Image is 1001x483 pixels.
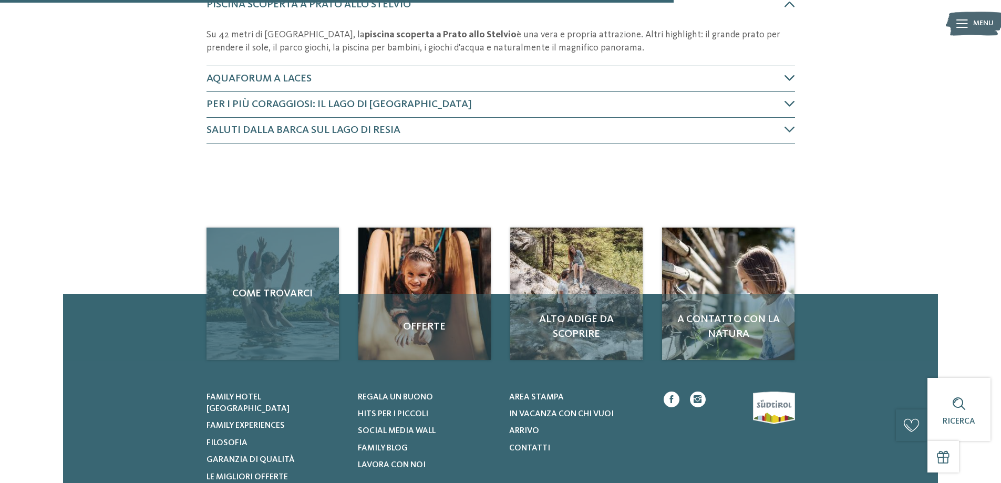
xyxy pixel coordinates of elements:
[358,228,491,360] img: Nuotare nel nostro hotel con piscina in Val Venosta
[207,420,345,431] a: Family experiences
[217,286,328,301] span: Come trovarci
[662,228,794,360] img: Nuotare nel nostro hotel con piscina in Val Venosta
[207,228,339,360] a: Nuotare nel nostro hotel con piscina in Val Venosta Come trovarci
[207,473,288,481] span: Le migliori offerte
[207,74,312,84] span: AquaForum a Laces
[207,456,295,464] span: Garanzia di qualità
[509,410,614,418] span: In vacanza con chi vuoi
[358,461,426,469] span: Lavora con noi
[509,408,647,420] a: In vacanza con chi vuoi
[358,228,491,360] a: Nuotare nel nostro hotel con piscina in Val Venosta Offerte
[509,425,647,437] a: Arrivo
[509,444,550,453] span: Contatti
[207,471,345,483] a: Le migliori offerte
[358,459,496,471] a: Lavora con noi
[943,417,975,426] span: Ricerca
[673,312,784,342] span: A contatto con la natura
[207,99,472,110] span: Per i più coraggiosi: il Lago di [GEOGRAPHIC_DATA]
[510,228,643,360] img: Nuotare nel nostro hotel con piscina in Val Venosta
[358,425,496,437] a: Social Media Wall
[207,437,345,449] a: Filosofia
[358,393,433,402] span: Regala un buono
[365,30,517,39] strong: piscina scoperta a Prato allo Stelvio
[207,439,247,447] span: Filosofia
[358,427,436,435] span: Social Media Wall
[358,392,496,403] a: Regala un buono
[358,443,496,454] a: Family Blog
[207,28,795,55] p: Su 42 metri di [GEOGRAPHIC_DATA], la è una vera e propria attrazione. Altri highlight: il grande ...
[207,125,400,136] span: Saluti dalla barca sul Lago di Resia
[358,408,496,420] a: Hits per i piccoli
[207,392,345,415] a: Family hotel [GEOGRAPHIC_DATA]
[509,392,647,403] a: Area stampa
[509,393,564,402] span: Area stampa
[509,443,647,454] a: Contatti
[662,228,794,360] a: Nuotare nel nostro hotel con piscina in Val Venosta A contatto con la natura
[207,454,345,466] a: Garanzia di qualità
[521,312,632,342] span: Alto Adige da scoprire
[510,228,643,360] a: Nuotare nel nostro hotel con piscina in Val Venosta Alto Adige da scoprire
[207,393,290,413] span: Family hotel [GEOGRAPHIC_DATA]
[369,320,480,334] span: Offerte
[509,427,539,435] span: Arrivo
[358,410,428,418] span: Hits per i piccoli
[207,422,285,430] span: Family experiences
[358,444,408,453] span: Family Blog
